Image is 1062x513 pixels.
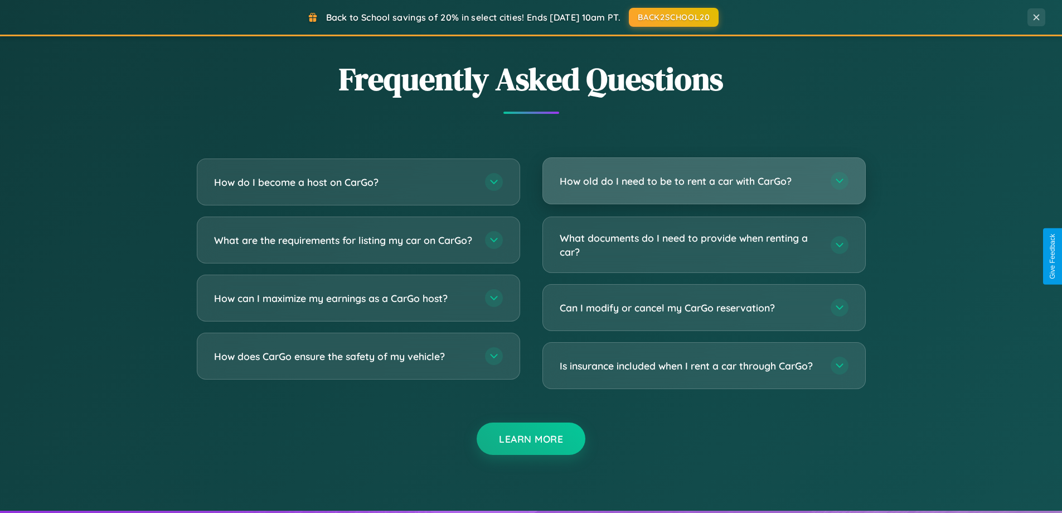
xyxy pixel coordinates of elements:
h3: What are the requirements for listing my car on CarGo? [214,233,474,247]
h3: How can I maximize my earnings as a CarGo host? [214,291,474,305]
button: Learn More [477,423,585,455]
button: BACK2SCHOOL20 [629,8,719,27]
h3: How do I become a host on CarGo? [214,175,474,189]
span: Back to School savings of 20% in select cities! Ends [DATE] 10am PT. [326,12,620,23]
h3: Is insurance included when I rent a car through CarGo? [560,359,819,373]
h2: Frequently Asked Questions [197,57,866,100]
h3: Can I modify or cancel my CarGo reservation? [560,301,819,315]
h3: How old do I need to be to rent a car with CarGo? [560,174,819,188]
h3: What documents do I need to provide when renting a car? [560,231,819,258]
h3: How does CarGo ensure the safety of my vehicle? [214,349,474,363]
div: Give Feedback [1049,234,1056,279]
